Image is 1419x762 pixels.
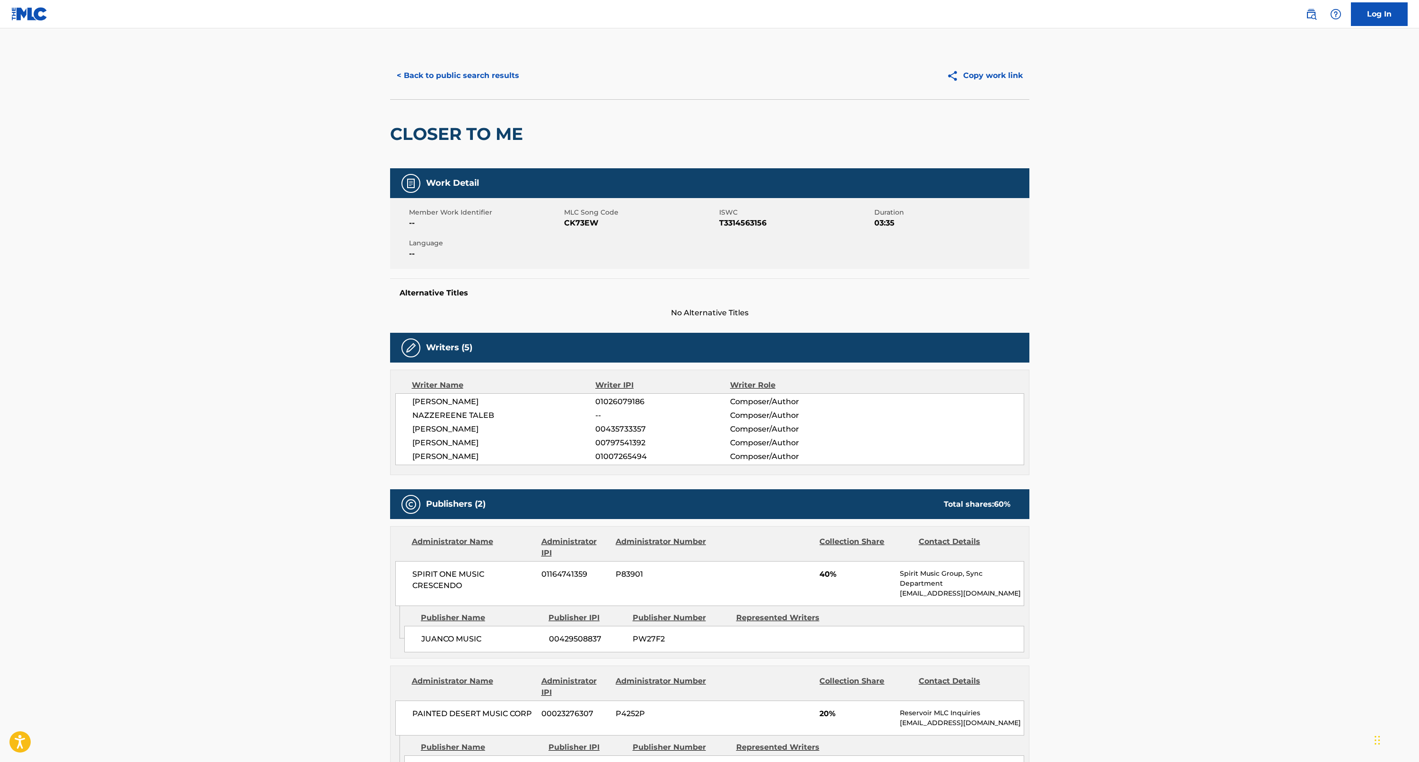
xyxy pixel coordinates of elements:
[549,633,626,645] span: 00429508837
[412,437,596,449] span: [PERSON_NAME]
[426,499,486,510] h5: Publishers (2)
[426,178,479,189] h5: Work Detail
[1326,5,1345,24] div: Help
[730,424,853,435] span: Composer/Author
[1375,726,1380,754] div: Ziehen
[819,675,911,698] div: Collection Share
[719,217,872,229] span: T3314563156
[412,569,535,591] span: SPIRIT ONE MUSIC CRESCENDO
[421,742,541,753] div: Publisher Name
[390,307,1029,319] span: No Alternative Titles
[1372,717,1419,762] div: Chat-Widget
[548,742,626,753] div: Publisher IPI
[947,70,963,82] img: Copy work link
[730,380,853,391] div: Writer Role
[1330,9,1341,20] img: help
[409,208,562,217] span: Member Work Identifier
[390,123,528,145] h2: CLOSER TO ME
[616,675,707,698] div: Administrator Number
[633,633,729,645] span: PW27F2
[940,64,1029,87] button: Copy work link
[11,7,48,21] img: MLC Logo
[919,536,1010,559] div: Contact Details
[736,742,833,753] div: Represented Writers
[409,217,562,229] span: --
[595,380,730,391] div: Writer IPI
[633,612,729,623] div: Publisher Number
[944,499,1010,510] div: Total shares:
[400,288,1020,298] h5: Alternative Titles
[421,612,541,623] div: Publisher Name
[719,208,872,217] span: ISWC
[633,742,729,753] div: Publisher Number
[819,536,911,559] div: Collection Share
[541,675,609,698] div: Administrator IPI
[541,569,609,580] span: 01164741359
[548,612,626,623] div: Publisher IPI
[564,217,717,229] span: CK73EW
[874,208,1027,217] span: Duration
[730,410,853,421] span: Composer/Author
[405,178,417,189] img: Work Detail
[412,424,596,435] span: [PERSON_NAME]
[819,569,893,580] span: 40%
[405,499,417,510] img: Publishers
[405,342,417,354] img: Writers
[390,64,526,87] button: < Back to public search results
[412,675,534,698] div: Administrator Name
[919,675,1010,698] div: Contact Details
[900,708,1023,718] p: Reservoir MLC Inquiries
[874,217,1027,229] span: 03:35
[994,500,1010,509] span: 60 %
[730,437,853,449] span: Composer/Author
[616,708,707,719] span: P4252P
[900,569,1023,589] p: Spirit Music Group, Sync Department
[819,708,893,719] span: 20%
[564,208,717,217] span: MLC Song Code
[900,589,1023,598] p: [EMAIL_ADDRESS][DOMAIN_NAME]
[409,238,562,248] span: Language
[730,451,853,462] span: Composer/Author
[1306,9,1317,20] img: search
[595,396,730,407] span: 01026079186
[541,708,609,719] span: 00023276307
[595,410,730,421] span: --
[412,380,596,391] div: Writer Name
[1372,717,1419,762] iframe: Chat Widget
[736,612,833,623] div: Represented Writers
[412,536,534,559] div: Administrator Name
[900,718,1023,728] p: [EMAIL_ADDRESS][DOMAIN_NAME]
[541,536,609,559] div: Administrator IPI
[595,424,730,435] span: 00435733357
[595,437,730,449] span: 00797541392
[1302,5,1321,24] a: Public Search
[409,248,562,260] span: --
[412,451,596,462] span: [PERSON_NAME]
[1351,2,1408,26] a: Log In
[412,396,596,407] span: [PERSON_NAME]
[421,633,542,645] span: JUANCO MUSIC
[616,569,707,580] span: P83901
[616,536,707,559] div: Administrator Number
[730,396,853,407] span: Composer/Author
[426,342,472,353] h5: Writers (5)
[412,410,596,421] span: NAZZEREENE TALEB
[412,708,535,719] span: PAINTED DESERT MUSIC CORP
[595,451,730,462] span: 01007265494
